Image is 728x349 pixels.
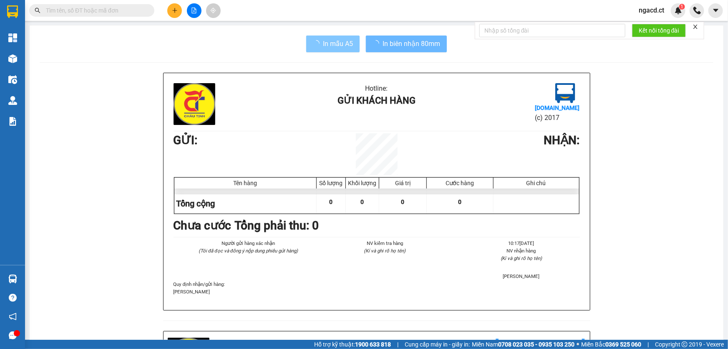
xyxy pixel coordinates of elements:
[323,38,353,49] span: In mẫu A5
[397,340,398,349] span: |
[639,26,679,35] span: Kết nối tổng đài
[7,5,18,18] img: logo-vxr
[405,340,470,349] span: Cung cấp máy in - giấy in:
[401,199,405,205] span: 0
[632,5,671,15] span: ngacd.ct
[241,83,512,94] li: Hotline:
[8,96,17,105] img: warehouse-icon
[472,340,574,349] span: Miền Nam
[176,180,315,186] div: Tên hàng
[355,341,391,348] strong: 1900 633 818
[682,341,688,347] span: copyright
[8,54,17,63] img: warehouse-icon
[693,7,701,14] img: phone-icon
[679,4,685,10] sup: 1
[348,180,377,186] div: Khối lượng
[174,288,580,296] p: [PERSON_NAME]
[8,275,17,283] img: warehouse-icon
[463,247,579,255] li: NV nhận hàng
[708,3,723,18] button: caret-down
[675,7,682,14] img: icon-new-feature
[174,83,215,125] img: logo.jpg
[35,8,40,13] span: search
[235,219,319,232] b: Tổng phải thu: 0
[535,112,579,123] li: (c) 2017
[8,75,17,84] img: warehouse-icon
[172,8,178,13] span: plus
[330,199,333,205] span: 0
[199,248,298,254] i: (Tôi đã đọc và đồng ý nộp dung phiếu gửi hàng)
[319,180,343,186] div: Số lượng
[479,24,625,37] input: Nhập số tổng đài
[555,83,575,103] img: logo.jpg
[327,239,443,247] li: NV kiểm tra hàng
[712,7,720,14] span: caret-down
[632,24,686,37] button: Kết nối tổng đài
[206,3,221,18] button: aim
[313,40,323,47] span: loading
[498,341,574,348] strong: 0708 023 035 - 0935 103 250
[187,3,202,18] button: file-add
[9,331,17,339] span: message
[680,4,683,10] span: 1
[361,199,364,205] span: 0
[647,340,649,349] span: |
[8,33,17,42] img: dashboard-icon
[338,95,416,106] b: Gửi khách hàng
[581,340,641,349] span: Miền Bắc
[174,280,580,296] div: Quy định nhận/gửi hàng :
[174,219,232,232] b: Chưa cước
[535,104,579,111] b: [DOMAIN_NAME]
[210,8,216,13] span: aim
[605,341,641,348] strong: 0369 525 060
[463,273,579,280] li: [PERSON_NAME]
[381,180,424,186] div: Giá trị
[577,343,579,346] span: ⚪️
[364,248,406,254] i: (Kí và ghi rõ họ tên)
[501,255,542,261] i: (Kí và ghi rõ họ tên)
[458,199,461,205] span: 0
[429,180,491,186] div: Cước hàng
[9,313,17,321] span: notification
[366,36,447,52] button: In biên nhận 80mm
[190,239,307,247] li: Người gửi hàng xác nhận
[167,3,182,18] button: plus
[463,239,579,247] li: 10:17[DATE]
[306,36,360,52] button: In mẫu A5
[693,24,698,30] span: close
[383,38,440,49] span: In biên nhận 80mm
[176,199,215,209] span: Tổng cộng
[373,40,383,47] span: loading
[496,180,577,186] div: Ghi chú
[174,133,198,147] b: GỬI :
[191,8,197,13] span: file-add
[9,294,17,302] span: question-circle
[8,117,17,126] img: solution-icon
[544,133,580,147] b: NHẬN :
[46,6,144,15] input: Tìm tên, số ĐT hoặc mã đơn
[314,340,391,349] span: Hỗ trợ kỹ thuật:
